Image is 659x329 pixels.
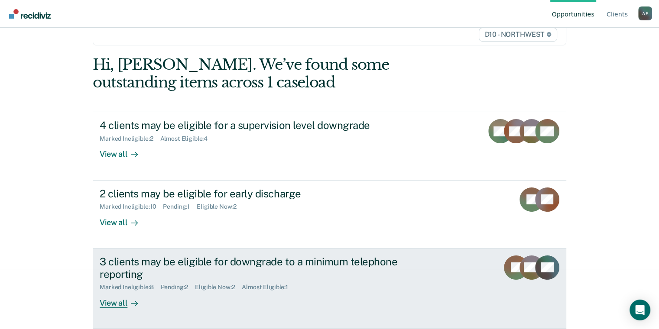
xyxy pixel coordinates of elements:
[93,181,566,248] a: 2 clients may be eligible for early dischargeMarked Ineligible:10Pending:1Eligible Now:2View all
[100,119,404,132] div: 4 clients may be eligible for a supervision level downgrade
[93,112,566,180] a: 4 clients may be eligible for a supervision level downgradeMarked Ineligible:2Almost Eligible:4Vi...
[242,284,295,291] div: Almost Eligible : 1
[638,6,652,20] button: Profile dropdown button
[638,6,652,20] div: A F
[195,284,242,291] div: Eligible Now : 2
[197,203,243,210] div: Eligible Now : 2
[100,142,148,159] div: View all
[100,284,160,291] div: Marked Ineligible : 8
[630,300,650,320] div: Open Intercom Messenger
[479,28,557,42] span: D10 - NORTHWEST
[100,187,404,200] div: 2 clients may be eligible for early discharge
[9,9,51,19] img: Recidiviz
[100,255,404,281] div: 3 clients may be eligible for downgrade to a minimum telephone reporting
[100,291,148,308] div: View all
[163,203,197,210] div: Pending : 1
[100,135,160,142] div: Marked Ineligible : 2
[93,248,566,329] a: 3 clients may be eligible for downgrade to a minimum telephone reportingMarked Ineligible:8Pendin...
[161,284,195,291] div: Pending : 2
[100,210,148,227] div: View all
[100,203,163,210] div: Marked Ineligible : 10
[160,135,215,142] div: Almost Eligible : 4
[93,56,471,91] div: Hi, [PERSON_NAME]. We’ve found some outstanding items across 1 caseload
